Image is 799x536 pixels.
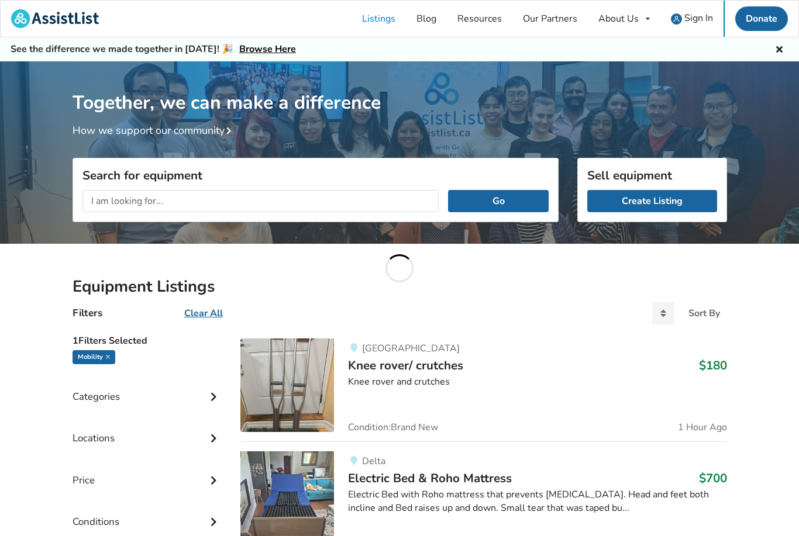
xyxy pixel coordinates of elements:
input: I am looking for... [82,190,439,212]
a: Listings [352,1,406,37]
span: 1 Hour Ago [678,423,727,432]
div: Sort By [688,309,720,318]
a: Browse Here [239,43,296,56]
span: [GEOGRAPHIC_DATA] [362,342,460,355]
h3: Sell equipment [587,168,717,183]
h3: Search for equipment [82,168,549,183]
img: mobility-knee rover/ crutches [240,338,334,432]
h3: $180 [699,358,727,373]
div: Conditions [73,492,222,534]
div: Electric Bed with Roho mattress that prevents [MEDICAL_DATA]. Head and feet both incline and Bed ... [348,488,726,515]
a: Resources [447,1,512,37]
a: Blog [406,1,447,37]
h4: Filters [73,306,102,320]
a: mobility-knee rover/ crutches[GEOGRAPHIC_DATA]Knee rover/ crutches$180Knee rover and crutchesCond... [240,338,726,441]
button: Go [448,190,548,212]
div: About Us [598,14,639,23]
a: How we support our community [73,123,236,137]
div: Categories [73,367,222,409]
span: Sign In [684,12,713,25]
span: Condition: Brand New [348,423,438,432]
a: user icon Sign In [660,1,724,37]
a: Donate [735,6,788,31]
h3: $700 [699,471,727,486]
h5: See the difference we made together in [DATE]! 🎉 [11,43,296,56]
div: Locations [73,409,222,450]
a: Our Partners [512,1,588,37]
img: user icon [671,13,682,25]
h1: Together, we can make a difference [73,61,727,115]
span: Knee rover/ crutches [348,357,463,374]
h5: 1 Filters Selected [73,329,222,350]
img: assistlist-logo [11,9,99,28]
div: Knee rover and crutches [348,375,726,389]
span: Delta [362,455,385,468]
div: Price [73,451,222,492]
h2: Equipment Listings [73,276,727,297]
div: Mobility [73,350,115,364]
span: Electric Bed & Roho Mattress [348,470,512,486]
a: Create Listing [587,190,717,212]
u: Clear All [184,307,223,320]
